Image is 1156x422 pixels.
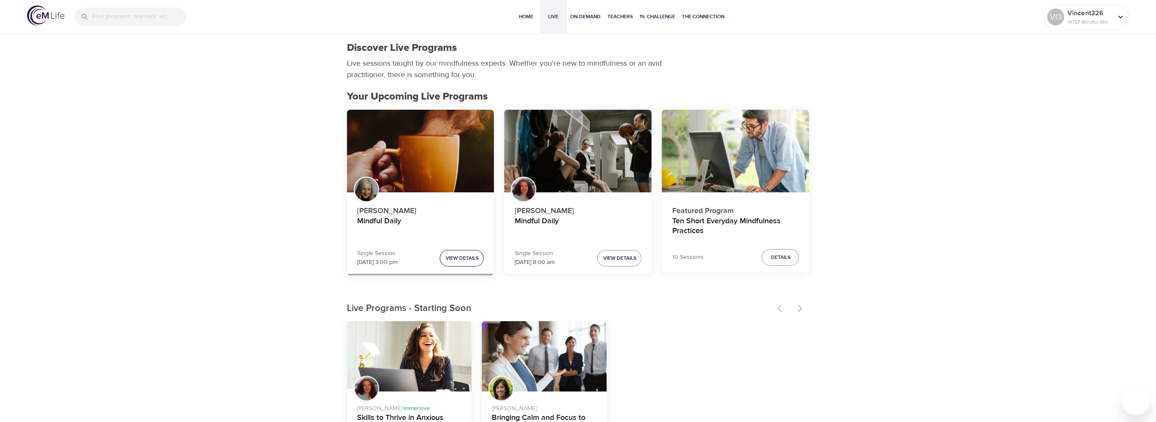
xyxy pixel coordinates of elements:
[357,202,484,217] p: [PERSON_NAME]
[347,58,665,81] p: Live sessions taught by our mindfulness experts. Whether you're new to mindfulness or an avid pra...
[640,12,675,21] span: 1% Challenge
[771,253,790,262] span: Details
[357,217,484,237] h4: Mindful Daily
[440,250,484,267] button: View Details
[1047,8,1064,25] div: VO
[1067,18,1112,26] p: 14727 Mindful Minutes
[482,321,607,391] button: Bringing Calm and Focus to Overwhelming Situations
[570,12,601,21] span: On-Demand
[514,249,554,258] p: Single Session
[1122,388,1149,415] iframe: Button to launch messaging window
[672,202,799,217] p: Featured Program
[347,321,472,391] button: Skills to Thrive in Anxious Times
[607,12,633,21] span: Teachers
[347,91,809,103] h2: Your Upcoming Live Programs
[347,42,457,54] h1: Discover Live Programs
[504,110,651,193] button: Mindful Daily
[357,258,397,267] p: [DATE] 3:00 pm
[597,250,641,267] button: View Details
[347,302,772,316] p: Live Programs - Starting Soon
[27,6,64,25] img: logo
[662,110,809,193] button: Ten Short Everyday Mindfulness Practices
[543,12,563,21] span: Live
[762,249,799,266] button: Details
[1067,8,1112,18] p: Vincent326
[514,202,641,217] p: [PERSON_NAME]
[514,258,554,267] p: [DATE] 8:00 am
[403,405,430,412] span: Immersive
[514,217,641,237] h4: Mindful Daily
[603,254,636,263] span: View Details
[682,12,724,21] span: The Connection
[92,8,186,26] input: Find programs, teachers, etc...
[492,401,596,413] p: [PERSON_NAME]
[672,217,799,237] h4: Ten Short Everyday Mindfulness Practices
[347,110,494,193] button: Mindful Daily
[357,249,397,258] p: Single Session
[516,12,536,21] span: Home
[357,401,462,413] p: [PERSON_NAME] ·
[672,253,703,262] p: 10 Sessions
[445,254,478,263] span: View Details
